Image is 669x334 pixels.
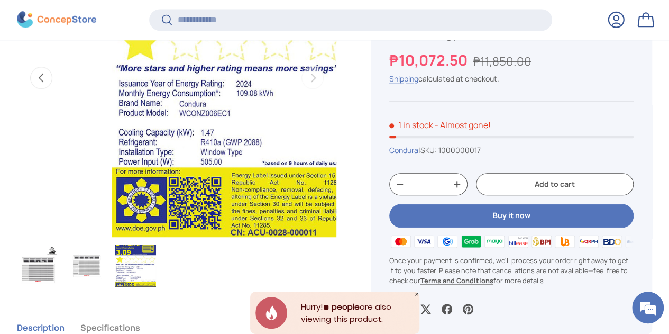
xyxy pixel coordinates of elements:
img: qrph [577,233,600,249]
span: We're online! [61,100,146,206]
img: grabpay [460,233,483,249]
img: billease [506,233,529,249]
img: Condura 6S 0.5 HP Top Discharge Timer Window Type Air Conditioner [17,245,59,287]
textarea: Type your message and hit 'Enter' [5,222,201,259]
img: condura-6s-top-discharge-timer-window-air-conditioner-full-view-concepstore [66,245,107,287]
s: ₱11,850.00 [473,53,531,69]
img: condura-6s-top-discharge-timer-window-air-conditioner-yellow-energy-label-sticker-full-view-conce... [115,245,156,287]
img: ConcepStore [17,12,96,28]
button: Buy it now [389,204,634,228]
p: - Almost gone! [435,120,491,131]
img: bdo [600,233,624,249]
div: Chat with us now [55,59,178,73]
img: metrobank [624,233,647,249]
span: | [418,146,481,156]
div: calculated at checkout. [389,73,634,84]
span: SKU: [420,146,437,156]
img: master [389,233,413,249]
img: maya [483,233,506,249]
img: ubp [553,233,576,249]
span: 1000000017 [438,146,481,156]
a: Condura [389,146,418,156]
img: gcash [436,233,459,249]
p: Once your payment is confirmed, we'll process your order right away to get it to you faster. Plea... [389,256,634,286]
img: bpi [530,233,553,249]
strong: ₱10,072.50 [389,50,470,70]
a: Terms and Conditions [420,276,493,285]
a: Shipping [389,74,418,84]
img: visa [413,233,436,249]
button: Add to cart [476,173,634,196]
div: Close [414,292,419,297]
div: Minimize live chat window [173,5,199,31]
span: 1 in stock [389,120,433,131]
